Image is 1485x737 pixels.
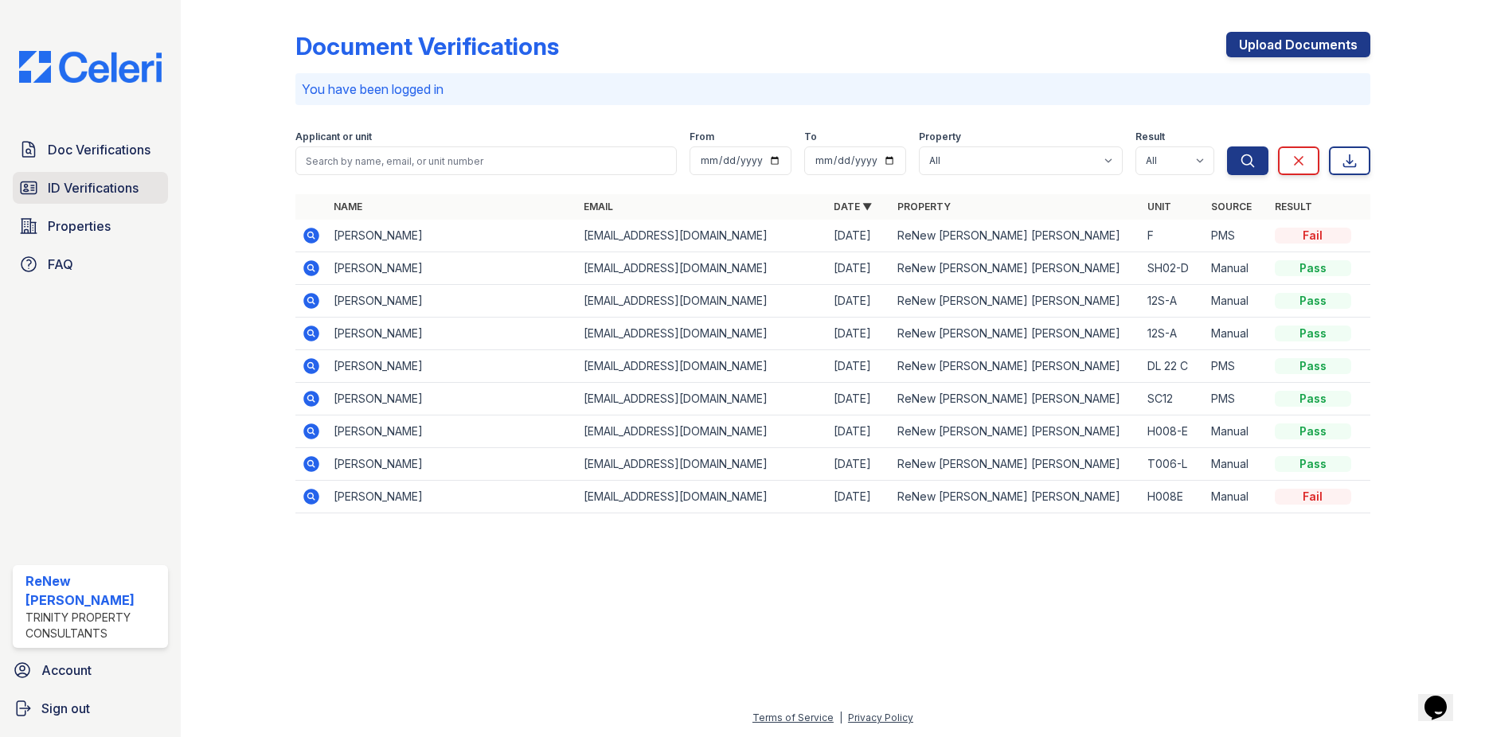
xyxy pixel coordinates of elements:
[1205,481,1268,513] td: Manual
[1141,285,1205,318] td: 12S-A
[48,178,139,197] span: ID Verifications
[919,131,961,143] label: Property
[302,80,1363,99] p: You have been logged in
[1205,383,1268,415] td: PMS
[327,220,577,252] td: [PERSON_NAME]
[41,661,92,680] span: Account
[327,285,577,318] td: [PERSON_NAME]
[577,481,827,513] td: [EMAIL_ADDRESS][DOMAIN_NAME]
[1275,358,1351,374] div: Pass
[1275,326,1351,341] div: Pass
[327,481,577,513] td: [PERSON_NAME]
[1205,220,1268,252] td: PMS
[295,131,372,143] label: Applicant or unit
[1205,252,1268,285] td: Manual
[1141,252,1205,285] td: SH02-D
[1275,391,1351,407] div: Pass
[827,318,891,350] td: [DATE]
[891,481,1141,513] td: ReNew [PERSON_NAME] [PERSON_NAME]
[1141,350,1205,383] td: DL 22 C
[25,610,162,641] div: Trinity Property Consultants
[891,448,1141,481] td: ReNew [PERSON_NAME] [PERSON_NAME]
[690,131,714,143] label: From
[327,383,577,415] td: [PERSON_NAME]
[1205,285,1268,318] td: Manual
[834,201,872,213] a: Date ▼
[891,285,1141,318] td: ReNew [PERSON_NAME] [PERSON_NAME]
[752,712,834,723] a: Terms of Service
[1275,423,1351,439] div: Pass
[1211,201,1252,213] a: Source
[1141,448,1205,481] td: T006-L
[839,712,842,723] div: |
[327,318,577,350] td: [PERSON_NAME]
[13,248,168,280] a: FAQ
[327,448,577,481] td: [PERSON_NAME]
[897,201,951,213] a: Property
[827,350,891,383] td: [DATE]
[827,481,891,513] td: [DATE]
[13,210,168,242] a: Properties
[827,285,891,318] td: [DATE]
[1141,481,1205,513] td: H008E
[1205,448,1268,481] td: Manual
[1205,318,1268,350] td: Manual
[1141,383,1205,415] td: SC12
[1275,228,1351,244] div: Fail
[13,134,168,166] a: Doc Verifications
[1141,220,1205,252] td: F
[48,216,111,236] span: Properties
[827,220,891,252] td: [DATE]
[848,712,913,723] a: Privacy Policy
[577,350,827,383] td: [EMAIL_ADDRESS][DOMAIN_NAME]
[804,131,817,143] label: To
[827,252,891,285] td: [DATE]
[577,448,827,481] td: [EMAIL_ADDRESS][DOMAIN_NAME]
[1205,350,1268,383] td: PMS
[1226,32,1370,57] a: Upload Documents
[891,252,1141,285] td: ReNew [PERSON_NAME] [PERSON_NAME]
[48,255,73,274] span: FAQ
[6,51,174,83] img: CE_Logo_Blue-a8612792a0a2168367f1c8372b55b34899dd931a85d93a1a3d3e32e68fde9ad4.png
[48,140,150,159] span: Doc Verifications
[1141,318,1205,350] td: 12S-A
[1135,131,1165,143] label: Result
[334,201,362,213] a: Name
[1418,673,1469,721] iframe: chat widget
[577,415,827,448] td: [EMAIL_ADDRESS][DOMAIN_NAME]
[295,32,559,60] div: Document Verifications
[1275,293,1351,309] div: Pass
[327,350,577,383] td: [PERSON_NAME]
[584,201,613,213] a: Email
[827,448,891,481] td: [DATE]
[1147,201,1171,213] a: Unit
[577,285,827,318] td: [EMAIL_ADDRESS][DOMAIN_NAME]
[6,654,174,686] a: Account
[577,220,827,252] td: [EMAIL_ADDRESS][DOMAIN_NAME]
[577,383,827,415] td: [EMAIL_ADDRESS][DOMAIN_NAME]
[327,415,577,448] td: [PERSON_NAME]
[891,220,1141,252] td: ReNew [PERSON_NAME] [PERSON_NAME]
[1275,456,1351,472] div: Pass
[1275,260,1351,276] div: Pass
[577,318,827,350] td: [EMAIL_ADDRESS][DOMAIN_NAME]
[827,383,891,415] td: [DATE]
[41,699,90,718] span: Sign out
[891,350,1141,383] td: ReNew [PERSON_NAME] [PERSON_NAME]
[1275,489,1351,505] div: Fail
[327,252,577,285] td: [PERSON_NAME]
[891,383,1141,415] td: ReNew [PERSON_NAME] [PERSON_NAME]
[13,172,168,204] a: ID Verifications
[295,146,676,175] input: Search by name, email, or unit number
[1205,415,1268,448] td: Manual
[891,318,1141,350] td: ReNew [PERSON_NAME] [PERSON_NAME]
[577,252,827,285] td: [EMAIL_ADDRESS][DOMAIN_NAME]
[6,692,174,724] a: Sign out
[25,571,162,610] div: ReNew [PERSON_NAME]
[1141,415,1205,448] td: H008-E
[1275,201,1312,213] a: Result
[827,415,891,448] td: [DATE]
[891,415,1141,448] td: ReNew [PERSON_NAME] [PERSON_NAME]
